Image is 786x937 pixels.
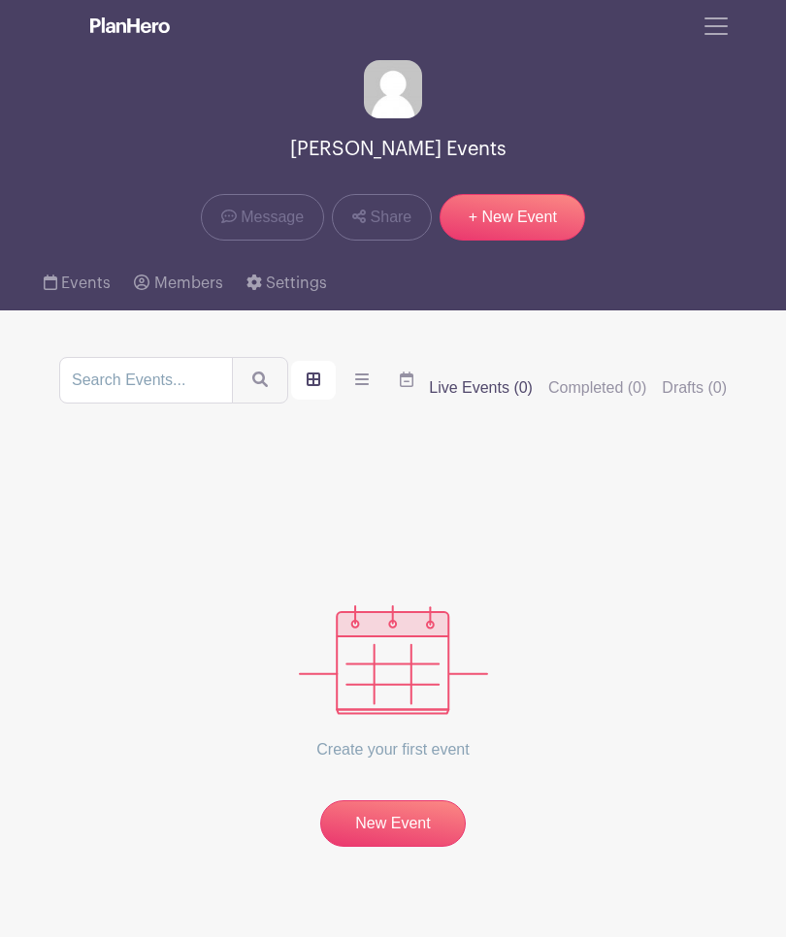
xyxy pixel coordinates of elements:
[290,134,507,166] span: [PERSON_NAME] Events
[90,17,170,33] img: logo_white-6c42ec7e38ccf1d336a20a19083b03d10ae64f83f12c07503d8b9e83406b4c7d.svg
[440,194,585,241] a: + New Event
[364,60,422,118] img: default-ce2991bfa6775e67f084385cd625a349d9dcbb7a52a09fb2fda1e96e2d18dcdb.png
[154,275,223,291] span: Members
[299,605,488,715] img: events_empty-56550af544ae17c43cc50f3ebafa394433d06d5f1891c01edc4b5d1d59cfda54.svg
[429,376,533,400] label: Live Events (0)
[690,8,742,45] button: Toggle navigation
[201,194,324,241] a: Message
[291,361,429,400] div: order and view
[371,206,412,229] span: Share
[429,376,727,400] div: filters
[59,357,233,404] input: Search Events...
[134,256,222,310] a: Members
[548,376,646,400] label: Completed (0)
[61,275,111,291] span: Events
[241,206,304,229] span: Message
[246,256,327,310] a: Settings
[332,194,432,241] a: Share
[320,800,466,847] a: New Event
[299,715,488,785] p: Create your first event
[266,275,327,291] span: Settings
[662,376,727,400] label: Drafts (0)
[44,256,111,310] a: Events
